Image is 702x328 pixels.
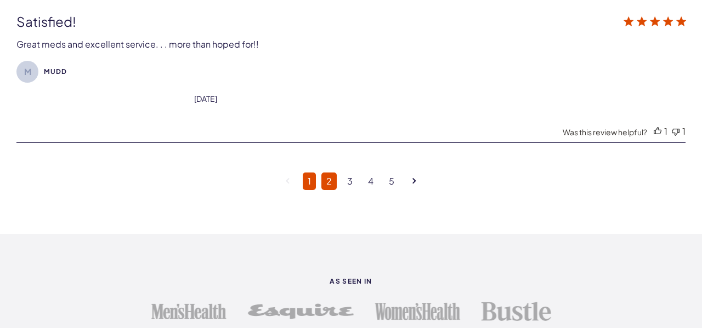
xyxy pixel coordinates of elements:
[16,13,552,30] div: Satisfied!
[682,125,686,137] div: 1
[281,170,295,193] a: Goto previous page
[194,94,217,103] div: date
[563,127,647,137] div: Was this review helpful?
[384,172,399,190] a: Goto Page 5
[24,66,31,77] text: M
[11,278,691,285] strong: As seen in
[482,301,552,321] img: Bustle logo
[194,94,217,103] div: [DATE]
[16,38,259,50] div: Great meds and excellent service. . . more than hoped for!!
[672,125,680,137] div: Vote down
[363,172,378,190] a: Goto Page 4
[407,170,421,193] a: Goto next page
[44,67,67,76] span: Mudd
[303,172,316,190] a: Page 1
[664,125,667,137] div: 1
[321,172,337,190] a: Goto Page 2
[654,125,661,137] div: Vote up
[342,172,358,190] a: Goto Page 3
